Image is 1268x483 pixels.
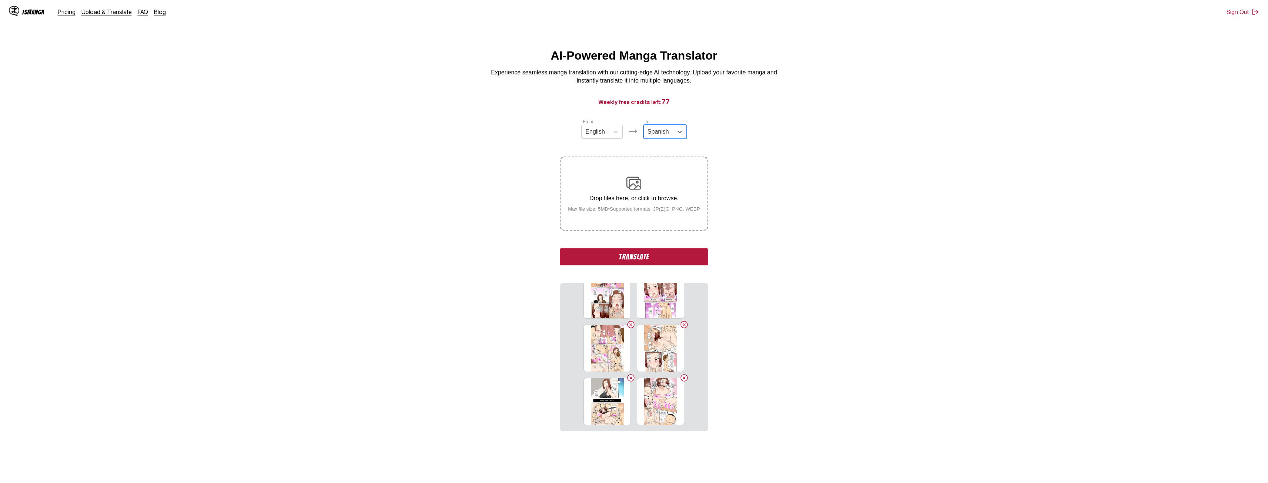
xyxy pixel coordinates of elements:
button: Delete image [626,320,635,329]
div: IsManga [22,9,44,16]
img: Languages icon [629,127,638,136]
button: Translate [560,248,708,265]
label: To [645,119,650,124]
span: 77 [662,98,670,105]
a: Blog [154,8,166,16]
a: Pricing [58,8,76,16]
h3: Weekly free credits left: [18,97,1250,106]
button: Delete image [626,373,635,382]
a: Upload & Translate [81,8,132,16]
a: FAQ [138,8,148,16]
p: Experience seamless manga translation with our cutting-edge AI technology. Upload your favorite m... [486,68,782,85]
button: Delete image [680,320,689,329]
img: IsManga Logo [9,6,19,16]
h1: AI-Powered Manga Translator [551,49,717,63]
img: Sign out [1252,8,1259,16]
button: Sign Out [1227,8,1259,16]
a: IsManga LogoIsManga [9,6,58,18]
label: From [583,119,593,124]
p: Drop files here, or click to browse. [562,195,706,202]
button: Delete image [680,373,689,382]
small: Max file size: 5MB • Supported formats: JP(E)G, PNG, WEBP [562,206,706,212]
